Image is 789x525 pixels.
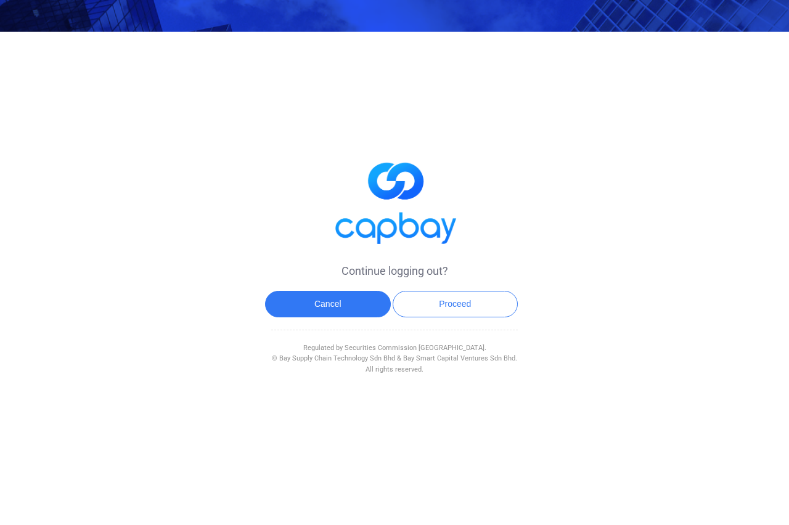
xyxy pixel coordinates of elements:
[327,150,462,251] img: logo
[393,291,518,317] button: Proceed
[403,354,517,362] span: Bay Smart Capital Ventures Sdn Bhd.
[265,291,391,317] button: Cancel
[271,264,518,279] h4: Continue logging out?
[271,330,518,375] div: Regulated by Securities Commission [GEOGRAPHIC_DATA]. & All rights reserved.
[272,354,395,362] span: © Bay Supply Chain Technology Sdn Bhd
